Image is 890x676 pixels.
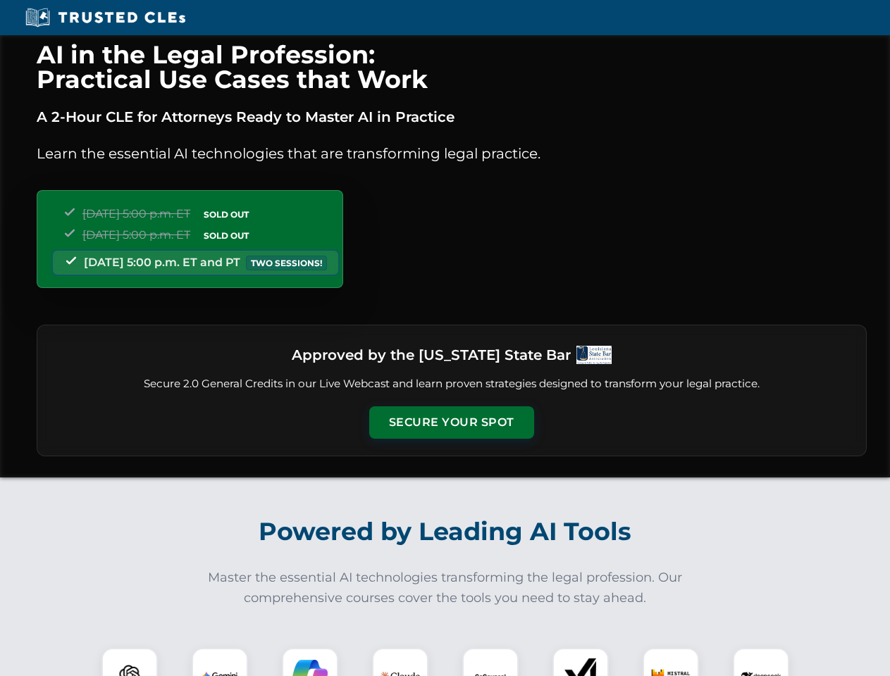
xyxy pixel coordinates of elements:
[37,142,867,165] p: Learn the essential AI technologies that are transforming legal practice.
[82,228,190,242] span: [DATE] 5:00 p.m. ET
[292,342,571,368] h3: Approved by the [US_STATE] State Bar
[21,7,190,28] img: Trusted CLEs
[199,228,254,243] span: SOLD OUT
[37,42,867,92] h1: AI in the Legal Profession: Practical Use Cases that Work
[55,507,836,556] h2: Powered by Leading AI Tools
[369,406,534,439] button: Secure Your Spot
[54,376,849,392] p: Secure 2.0 General Credits in our Live Webcast and learn proven strategies designed to transform ...
[37,106,867,128] p: A 2-Hour CLE for Attorneys Ready to Master AI in Practice
[82,207,190,220] span: [DATE] 5:00 p.m. ET
[199,207,254,222] span: SOLD OUT
[576,346,612,364] img: Logo
[199,568,692,608] p: Master the essential AI technologies transforming the legal profession. Our comprehensive courses...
